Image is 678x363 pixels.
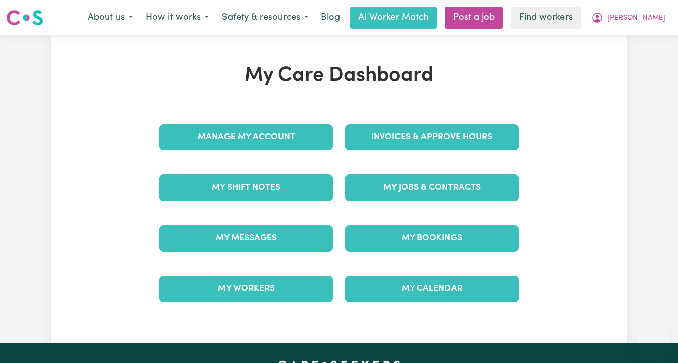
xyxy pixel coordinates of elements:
[345,174,519,201] a: My Jobs & Contracts
[445,7,503,29] a: Post a job
[159,225,333,252] a: My Messages
[345,276,519,302] a: My Calendar
[139,7,215,28] button: How it works
[215,7,315,28] button: Safety & resources
[81,7,139,28] button: About us
[315,7,346,29] a: Blog
[345,225,519,252] a: My Bookings
[153,64,525,88] h1: My Care Dashboard
[159,124,333,150] a: Manage My Account
[607,13,665,24] span: [PERSON_NAME]
[350,7,437,29] a: AI Worker Match
[511,7,581,29] a: Find workers
[585,7,672,28] button: My Account
[638,323,670,355] iframe: Button to launch messaging window
[159,174,333,201] a: My Shift Notes
[6,6,43,29] a: Careseekers logo
[6,9,43,27] img: Careseekers logo
[345,124,519,150] a: Invoices & Approve Hours
[159,276,333,302] a: My Workers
